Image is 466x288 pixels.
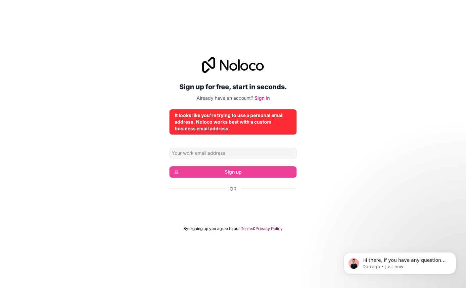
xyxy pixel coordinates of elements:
[183,226,240,231] span: By signing up you agree to our
[334,238,466,285] iframe: Intercom notifications message
[169,148,297,158] input: Email address
[166,200,300,214] iframe: Sign in with Google Button
[169,166,297,178] button: Sign up
[230,186,236,192] span: Or
[175,112,291,132] div: It looks like you're trying to use a personal email address. Noloco works best with a custom busi...
[256,226,283,231] a: Privacy Policy
[253,226,256,231] span: &
[241,226,253,231] a: Terms
[255,95,270,101] a: Sign in
[169,81,297,93] h2: Sign up for free, start in seconds.
[197,95,253,101] span: Already have an account?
